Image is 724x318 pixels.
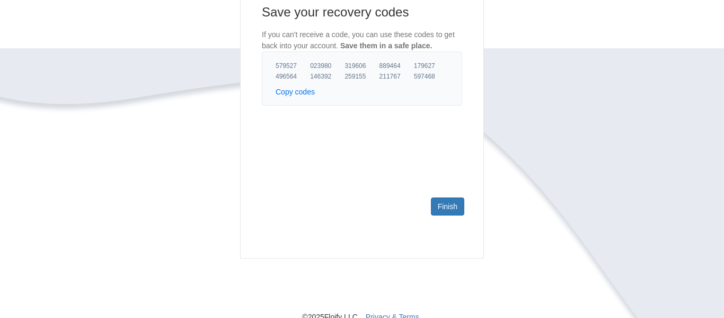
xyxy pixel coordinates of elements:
span: 496564 [276,72,310,81]
span: 211767 [379,72,414,81]
span: 579527 [276,62,310,70]
a: Finish [431,197,464,216]
span: 259155 [345,72,379,81]
span: 889464 [379,62,414,70]
span: Save them in a safe place. [340,41,432,50]
span: 023980 [310,62,345,70]
p: If you can't receive a code, you can use these codes to get back into your account. [262,29,462,51]
span: 179627 [414,62,448,70]
span: 597468 [414,72,448,81]
span: 319606 [345,62,379,70]
h1: Save your recovery codes [262,4,462,21]
span: 146392 [310,72,345,81]
button: Copy codes [276,87,315,97]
